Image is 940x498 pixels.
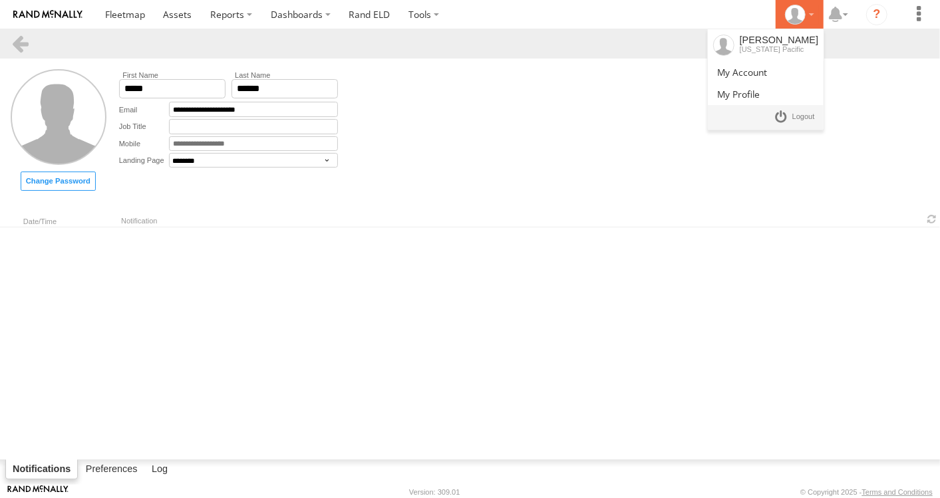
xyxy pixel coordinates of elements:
div: Date/Time [15,219,65,225]
label: Mobile [119,136,169,152]
label: Job Title [119,119,169,134]
div: [US_STATE] Pacific [740,45,818,53]
div: Notification [121,216,924,225]
label: Email [119,102,169,117]
div: © Copyright 2025 - [800,488,933,496]
label: Notifications [5,459,78,479]
label: Last Name [232,71,338,79]
label: Log [145,460,174,479]
label: Landing Page [119,153,169,168]
i: ? [866,4,887,25]
div: Scott Ambler [780,5,819,25]
div: Version: 309.01 [409,488,460,496]
img: rand-logo.svg [13,10,82,19]
a: Terms and Conditions [862,488,933,496]
span: Refresh [924,213,940,225]
label: Preferences [79,460,144,479]
label: First Name [119,71,226,79]
label: Set new password [21,172,96,191]
a: Back to landing page [11,34,30,53]
div: [PERSON_NAME] [740,35,818,45]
